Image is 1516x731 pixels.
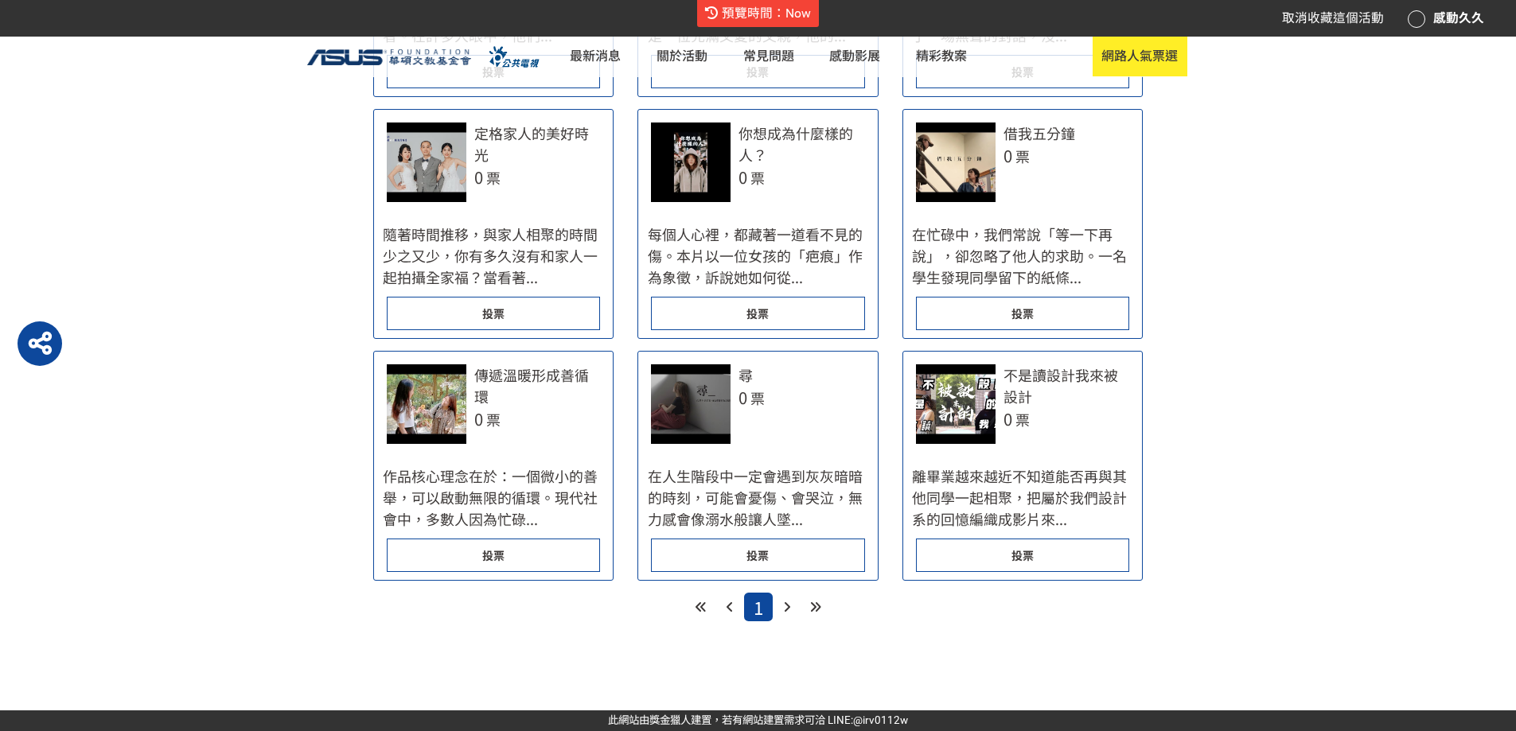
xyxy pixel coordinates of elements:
span: 賽制規範 [657,71,707,90]
span: 票 [486,167,501,188]
span: 投票 [482,64,505,80]
span: 投票 [1011,64,1034,80]
div: 尋 [739,364,753,386]
a: 常見問題 [734,37,802,76]
a: 尋0票在人生階段中一定會遇到灰灰暗暗的時刻，可能會憂傷、會哭泣，無力感會像溺水般讓人墜...投票 [637,351,878,581]
a: 活動概念 [621,35,742,66]
div: 傳遞溫暖形成善循環 [474,364,600,407]
span: 投票 [746,64,769,80]
span: 票 [1015,146,1030,166]
span: 0 [1004,144,1012,167]
a: 精彩教案 [907,37,976,76]
span: 投票 [746,305,769,321]
a: 最新消息 [561,37,629,76]
a: 此網站由獎金獵人建置，若有網站建置需求 [608,714,805,726]
span: 可洽 LINE: [608,714,908,726]
div: 借我五分鐘 [1004,122,1075,144]
img: PTS [480,46,552,68]
div: 離畢業越來越近不知道能否再與其他同學一起相聚，把屬於我們設計系的回憶編織成影片來... [903,457,1142,539]
a: 感動影展 [820,37,889,76]
a: 定格家人的美好時光0票隨著時間推移，與家人相聚的時間少之又少，你有多久沒有和家人一起拍攝全家福？當看著...投票 [373,109,614,339]
span: 票 [1015,409,1030,430]
div: 作品核心理念在於：一個微小的善舉，可以啟動無限的循環。現代社會中，多數人因為忙碌... [374,457,613,539]
a: @irv0112w [853,714,908,726]
a: 你想成為什麼樣的人？0票每個人心裡，都藏著一道看不見的傷。本片以一位女孩的「疤痕」作為象徵，訴說她如何從...投票 [637,109,878,339]
span: 1 [754,594,763,620]
div: 你想成為什麼樣的人？ [739,122,864,165]
span: 投票 [1011,547,1034,563]
span: 0 [739,386,747,409]
span: 投票 [482,305,505,321]
a: 借我五分鐘0票在忙碌中，我們常說「等一下再說」，卻忽略了他人的求助。一名學生發現同學留下的紙條...投票 [902,109,1143,339]
span: 投票 [482,547,505,563]
span: 預覽時間：Now [722,6,811,21]
span: 0 [474,165,483,189]
div: 定格家人的美好時光 [474,122,600,165]
span: 票 [486,409,501,430]
span: 投票 [746,547,769,563]
span: 票 [750,387,765,408]
span: 0 [739,165,747,189]
a: 注意事項 [621,129,742,160]
div: 隨著時間推移，與家人相聚的時間少之又少，你有多久沒有和家人一起拍攝全家福？當看著... [374,215,613,297]
div: 在忙碌中，我們常說「等一下再說」，卻忽略了他人的求助。一名學生發現同學留下的紙條... [903,215,1142,297]
span: 網路人氣票選 [1101,45,1178,64]
div: 每個人心裡，都藏著一道看不見的傷。本片以一位女孩的「疤痕」作為象徵，訴說她如何從... [638,215,877,297]
a: 不是讀設計我來被設計0票離畢業越來越近不知道能否再與其他同學一起相聚，把屬於我們設計系的回憶編織成影片來...投票 [902,351,1143,581]
span: 0 [1004,407,1012,430]
span: 投票 [1011,305,1034,321]
img: ASUS [307,49,471,65]
a: 傳遞溫暖形成善循環0票作品核心理念在於：一個微小的善舉，可以啟動無限的循環。現代社會中，多數人因為忙碌...投票 [373,351,614,581]
span: 票 [750,167,765,188]
div: 不是讀設計我來被設計 [1004,364,1129,407]
a: 活動附件 [621,97,742,128]
span: 取消收藏這個活動 [1282,10,1384,25]
span: 0 [474,407,483,430]
div: 在人生階段中一定會遇到灰灰暗暗的時刻，可能會憂傷、會哭泣，無力感會像溺水般讓人墜... [638,457,877,539]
